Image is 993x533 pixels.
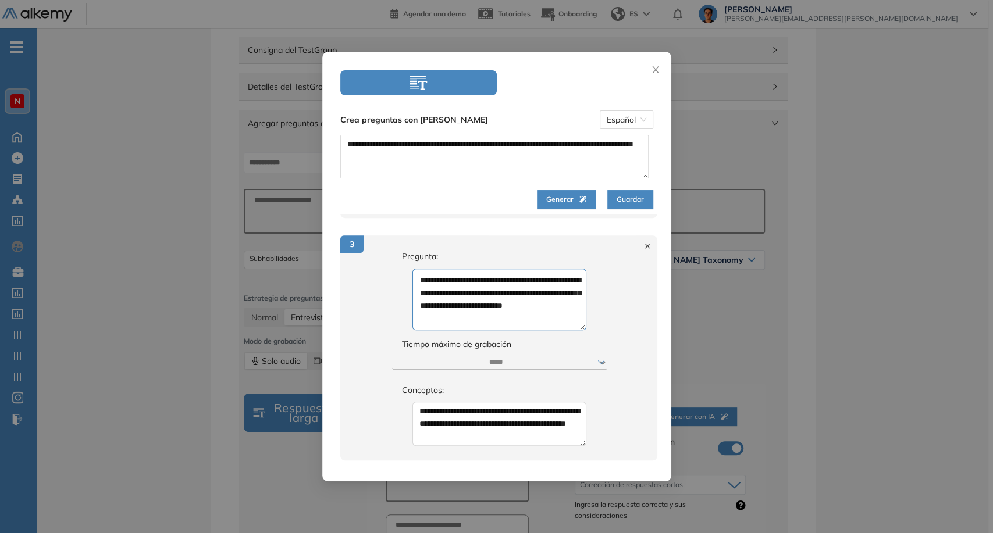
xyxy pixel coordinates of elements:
[402,384,444,396] span: Conceptos :
[607,111,646,128] span: Español
[640,52,671,83] button: Close
[402,250,438,263] span: Pregunta :
[402,338,511,350] span: Tiempo máximo de grabación
[340,113,488,126] b: Crea preguntas con [PERSON_NAME]
[617,194,644,205] span: Guardar
[651,65,660,74] span: close
[607,190,653,209] button: Guardar
[546,194,586,205] span: Generar
[537,190,596,209] button: Generar
[350,239,354,249] span: 3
